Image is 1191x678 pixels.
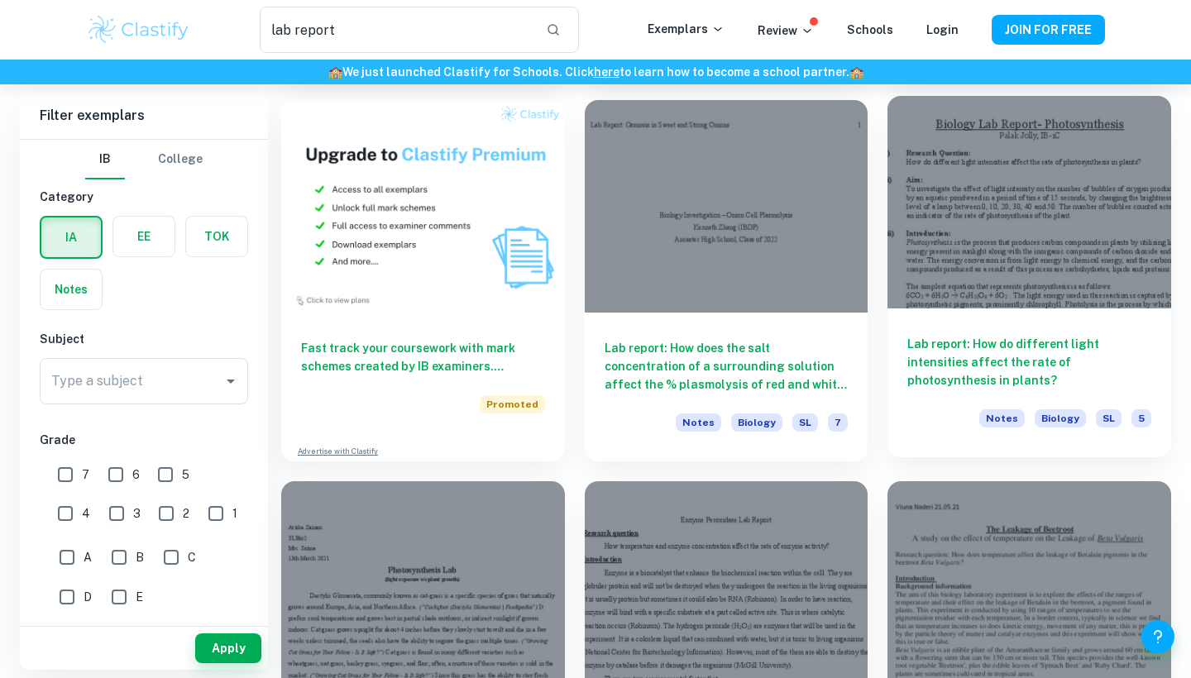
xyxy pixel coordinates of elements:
span: 7 [828,413,848,432]
span: 5 [182,466,189,484]
img: Clastify logo [86,13,191,46]
span: Notes [676,413,721,432]
button: Apply [195,633,261,663]
span: SL [792,413,818,432]
h6: Category [40,188,248,206]
button: JOIN FOR FREE [992,15,1105,45]
button: IA [41,217,101,257]
button: Open [219,370,242,393]
span: C [188,548,196,566]
span: Promoted [480,395,545,413]
a: here [594,65,619,79]
h6: Subject [40,330,248,348]
button: College [158,140,203,179]
h6: Fast track your coursework with mark schemes created by IB examiners. Upgrade now [301,339,545,375]
span: Notes [979,409,1025,427]
button: EE [113,217,175,256]
span: E [136,588,143,606]
button: IB [85,140,125,179]
span: 7 [82,466,89,484]
span: Biology [731,413,782,432]
span: A [84,548,92,566]
img: Thumbnail [281,100,565,313]
span: 1 [232,504,237,523]
h6: Lab report: How does the salt concentration of a surrounding solution affect the % plasmolysis of... [605,339,849,394]
a: Lab report: How do different light intensities affect the rate of photosynthesis in plants?NotesB... [887,100,1171,461]
span: 5 [1131,409,1151,427]
span: D [84,588,92,606]
h6: Lab report: How do different light intensities affect the rate of photosynthesis in plants? [907,335,1151,389]
span: Biology [1035,409,1086,427]
span: B [136,548,144,566]
span: 6 [132,466,140,484]
input: Search for any exemplars... [260,7,533,53]
h6: We just launched Clastify for Schools. Click to learn how to become a school partner. [3,63,1188,81]
span: SL [1096,409,1122,427]
p: Review [758,21,814,40]
span: 4 [82,504,90,523]
span: 3 [133,504,141,523]
a: Lab report: How does the salt concentration of a surrounding solution affect the % plasmolysis of... [585,100,868,461]
button: Notes [41,270,102,309]
span: 2 [183,504,189,523]
div: Filter type choice [85,140,203,179]
h6: Filter exemplars [20,93,268,139]
p: Exemplars [648,20,725,38]
button: Help and Feedback [1141,620,1174,653]
span: 🏫 [849,65,863,79]
a: Advertise with Clastify [298,446,378,457]
span: 🏫 [328,65,342,79]
button: TOK [186,217,247,256]
a: Login [926,23,959,36]
a: Schools [847,23,893,36]
h6: Grade [40,431,248,449]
